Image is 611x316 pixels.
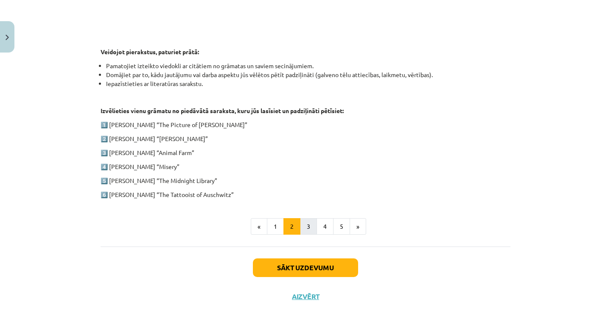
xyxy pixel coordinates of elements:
[333,218,350,235] button: 5
[106,79,510,88] li: Iepazīstieties ar literatūras sarakstu.
[317,218,334,235] button: 4
[289,292,322,301] button: Aizvērt
[101,162,510,171] p: 4️⃣ [PERSON_NAME] “Misery”
[350,218,366,235] button: »
[300,218,317,235] button: 3
[101,218,510,235] nav: Page navigation example
[101,134,510,143] p: 2️⃣ [PERSON_NAME] “[PERSON_NAME]”
[106,70,510,79] li: Domājiet par to, kādu jautājumu vai darba aspektu jūs vēlētos pētīt padziļināti (galveno tēlu att...
[101,148,510,157] p: 3️⃣ [PERSON_NAME] “Animal Farm”
[283,218,300,235] button: 2
[101,120,510,129] p: 1️⃣ [PERSON_NAME] “The Picture of [PERSON_NAME]”
[253,258,358,277] button: Sākt uzdevumu
[101,190,510,199] p: 6️⃣ [PERSON_NAME] “The Tattooist of Auschwitz”
[101,176,510,185] p: 5️⃣ [PERSON_NAME] “The Midnight Library”
[101,107,344,114] strong: Izvēlieties vienu grāmatu no piedāvātā saraksta, kuru jūs lasīsiet un padziļināti pētīsiet:
[101,48,199,55] strong: Veidojot pierakstus, paturiet prātā:
[267,218,284,235] button: 1
[251,218,267,235] button: «
[6,35,9,40] img: icon-close-lesson-0947bae3869378f0d4975bcd49f059093ad1ed9edebbc8119c70593378902aed.svg
[106,61,510,70] li: Pamatojiet izteikto viedokli ar citātiem no grāmatas un saviem secinājumiem.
